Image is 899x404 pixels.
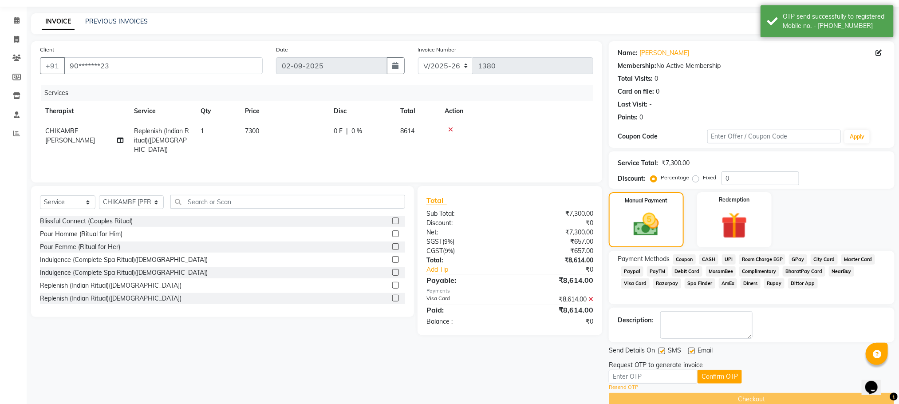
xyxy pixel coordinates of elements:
[673,254,696,265] span: Coupon
[618,61,886,71] div: No Active Membership
[698,346,713,357] span: Email
[609,384,638,391] a: Resend OTP
[618,254,670,264] span: Payment Methods
[40,242,120,252] div: Pour Femme (Ritual for Her)
[618,48,638,58] div: Name:
[40,46,54,54] label: Client
[40,294,181,303] div: Replenish (Indian Ritual)([DEMOGRAPHIC_DATA])
[649,100,652,109] div: -
[621,266,643,277] span: Paypal
[41,85,600,101] div: Services
[609,370,698,384] input: Enter OTP
[844,130,870,143] button: Apply
[783,12,887,31] div: OTP send successfully to registered Mobile no. - 9190124553323
[40,255,208,265] div: Indulgence (Complete Spa Ritual)([DEMOGRAPHIC_DATA])
[400,127,414,135] span: 8614
[685,278,715,289] span: Spa Finder
[618,87,654,96] div: Card on file:
[439,101,593,121] th: Action
[811,254,838,265] span: City Card
[420,295,510,304] div: Visa Card
[626,210,667,239] img: _cash.svg
[40,217,133,226] div: Blissful Connect (Couples Ritual)
[699,254,718,265] span: CASH
[739,266,779,277] span: Complimentary
[40,281,181,290] div: Replenish (Indian Ritual)([DEMOGRAPHIC_DATA])
[420,265,525,274] a: Add Tip
[420,218,510,228] div: Discount:
[609,346,655,357] span: Send Details On
[741,278,761,289] span: Diners
[862,368,890,395] iframe: chat widget
[444,238,453,245] span: 9%
[618,74,653,83] div: Total Visits:
[420,305,510,315] div: Paid:
[510,275,600,285] div: ₹8,614.00
[703,174,716,182] label: Fixed
[510,209,600,218] div: ₹7,300.00
[639,113,643,122] div: 0
[395,101,439,121] th: Total
[618,100,647,109] div: Last Visit:
[722,254,736,265] span: UPI
[129,101,195,121] th: Service
[40,230,122,239] div: Pour Homme (Ritual for Him)
[618,158,658,168] div: Service Total:
[42,14,75,30] a: INVOICE
[621,278,650,289] span: Visa Card
[420,275,510,285] div: Payable:
[445,247,453,254] span: 9%
[510,305,600,315] div: ₹8,614.00
[510,218,600,228] div: ₹0
[45,127,95,144] span: CHIKAMBE [PERSON_NAME]
[426,196,447,205] span: Total
[653,278,681,289] span: Razorpay
[40,57,65,74] button: +91
[40,268,208,277] div: Indulgence (Complete Spa Ritual)([DEMOGRAPHIC_DATA])
[420,228,510,237] div: Net:
[639,48,689,58] a: [PERSON_NAME]
[713,209,756,242] img: _gift.svg
[655,74,658,83] div: 0
[739,254,786,265] span: Room Charge EGP
[240,101,328,121] th: Price
[64,57,263,74] input: Search by Name/Mobile/Email/Code
[719,278,737,289] span: AmEx
[276,46,288,54] label: Date
[170,195,405,209] input: Search or Scan
[609,360,703,370] div: Request OTP to generate invoice
[662,158,690,168] div: ₹7,300.00
[40,101,129,121] th: Therapist
[418,46,457,54] label: Invoice Number
[656,87,659,96] div: 0
[618,61,656,71] div: Membership:
[420,209,510,218] div: Sub Total:
[420,246,510,256] div: ( )
[510,228,600,237] div: ₹7,300.00
[351,127,362,136] span: 0 %
[789,254,807,265] span: GPay
[510,317,600,326] div: ₹0
[420,317,510,326] div: Balance :
[841,254,875,265] span: Master Card
[328,101,395,121] th: Disc
[426,247,443,255] span: CGST
[85,17,148,25] a: PREVIOUS INVOICES
[346,127,348,136] span: |
[510,246,600,256] div: ₹657.00
[707,130,841,143] input: Enter Offer / Coupon Code
[510,295,600,304] div: ₹8,614.00
[661,174,689,182] label: Percentage
[764,278,785,289] span: Rupay
[618,132,707,141] div: Coupon Code
[618,174,645,183] div: Discount:
[625,197,668,205] label: Manual Payment
[788,278,818,289] span: Dittor App
[195,101,240,121] th: Qty
[719,196,749,204] label: Redemption
[510,237,600,246] div: ₹657.00
[510,256,600,265] div: ₹8,614.00
[783,266,825,277] span: BharatPay Card
[672,266,702,277] span: Debit Card
[420,237,510,246] div: ( )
